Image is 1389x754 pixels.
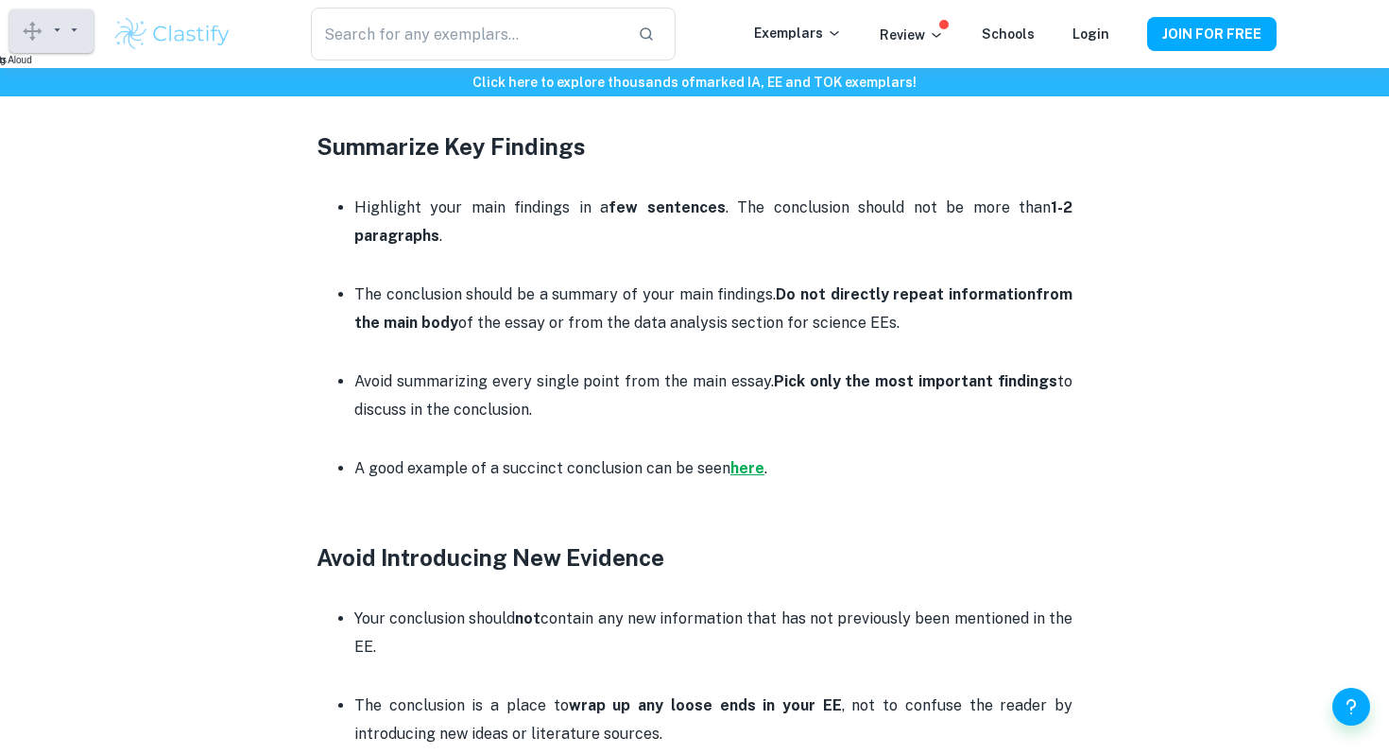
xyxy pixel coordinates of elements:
a: Schools [982,26,1035,42]
p: Your conclusion should contain any new information that has not previously been mentioned in the EE. [354,605,1072,662]
p: Review [880,25,944,45]
strong: wrap up any loose ends in your EE [569,696,842,714]
p: The conclusion should be a summary of your main findings. [354,281,1072,338]
strong: Do not directly repeat information [776,285,1036,303]
p: A good example of a succinct conclusion can be seen . [354,454,1072,483]
img: Clastify logo [112,15,232,53]
gw-toolbardropdownbutton: Talk&Type [67,28,81,39]
input: Search for any exemplars... [311,8,623,60]
a: Login [1072,26,1109,42]
button: JOIN FOR FREE [1147,17,1277,51]
strong: few sentences [609,198,725,216]
strong: Avoid Introducing New Evidence [317,544,664,571]
strong: Summarize Key Findings [317,133,586,160]
a: here [730,459,764,477]
strong: Pick only the most important findings [774,372,1057,390]
strong: not [515,609,540,627]
p: Avoid summarizing every single point from the main essay. to discuss in the conclusion. [354,368,1072,425]
h6: Click here to explore thousands of marked IA, EE and TOK exemplars ! [4,72,1385,93]
gw-toolbardropdownbutton: Prediction [50,28,67,39]
p: Exemplars [754,23,842,43]
p: The conclusion is a place to , not to confuse the reader by introducing new ideas or literature s... [354,692,1072,749]
p: Highlight your main findings in a . The conclusion should not be more than . [354,194,1072,251]
button: Help and Feedback [1332,688,1370,726]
